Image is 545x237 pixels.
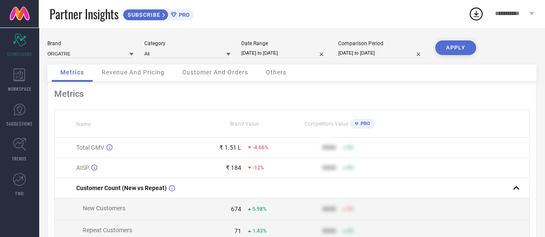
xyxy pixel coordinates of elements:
span: Partner Insights [50,5,118,23]
div: 9999 [322,228,336,234]
div: Date Range [241,40,327,46]
a: SUBSCRIBEPRO [123,7,194,21]
span: -12% [252,165,264,171]
span: Customer Count (New vs Repeat) [76,185,167,191]
span: Name [76,121,90,127]
div: 9999 [322,144,336,151]
span: SUBSCRIBE [123,12,162,18]
span: FWD [16,190,24,197]
span: New Customers [83,205,125,212]
span: SUGGESTIONS [6,120,33,127]
span: Metrics [60,69,84,76]
span: Competitors Value [305,121,348,127]
input: Select date range [241,49,327,58]
input: Select comparison period [338,49,424,58]
span: 50 [347,206,353,212]
span: 50 [347,145,353,151]
div: 71 [234,228,241,234]
span: 5.98% [252,206,267,212]
span: Revenue And Pricing [102,69,165,76]
span: 50 [347,165,353,171]
div: Comparison Period [338,40,424,46]
span: SCORECARDS [7,51,32,57]
span: PRO [177,12,190,18]
div: Open download list [468,6,484,22]
span: Brand Value [230,121,258,127]
span: AISP [76,164,89,171]
div: Brand [47,40,134,46]
div: ₹ 184 [226,164,241,171]
span: TRENDS [12,155,27,162]
div: 674 [231,206,241,212]
span: WORKSPACE [8,86,31,92]
span: 1.43% [252,228,267,234]
div: 9999 [322,164,336,171]
div: Metrics [54,89,529,99]
span: Customer And Orders [182,69,248,76]
span: PRO [358,121,370,126]
div: 9999 [322,206,336,212]
div: ₹ 1.51 L [219,144,241,151]
span: Repeat Customers [83,227,132,234]
button: APPLY [435,40,476,55]
div: Category [144,40,230,46]
span: Others [266,69,287,76]
span: 50 [347,228,353,234]
span: -4.66% [252,145,268,151]
span: Total GMV [76,144,104,151]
